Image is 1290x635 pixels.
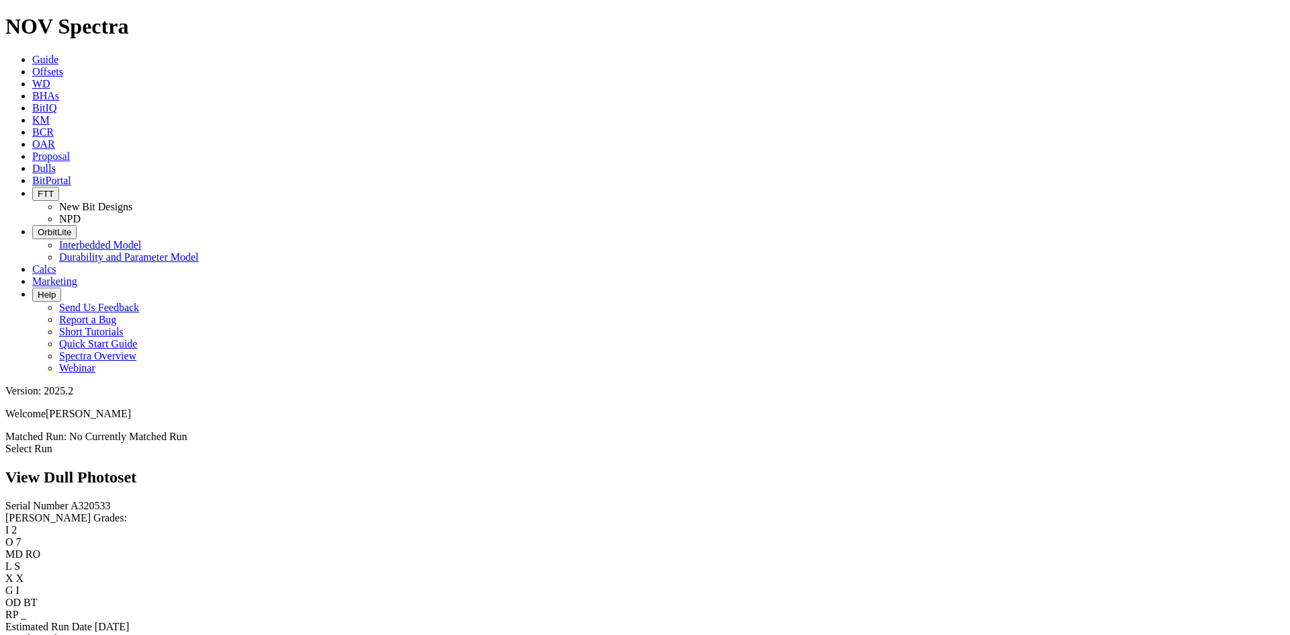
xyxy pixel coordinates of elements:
a: Send Us Feedback [59,302,139,313]
a: OAR [32,138,55,150]
label: X [5,573,13,584]
span: S [14,560,20,572]
span: RO [26,548,40,560]
span: A320533 [71,500,111,511]
div: Version: 2025.2 [5,385,1285,397]
span: OrbitLite [38,227,71,237]
button: Help [32,288,61,302]
label: MD [5,548,23,560]
a: Spectra Overview [59,350,136,362]
a: Interbedded Model [59,239,141,251]
label: RP [5,609,18,620]
a: Proposal [32,151,70,162]
label: Serial Number [5,500,69,511]
span: I [16,585,19,596]
label: Estimated Run Date [5,621,92,632]
span: [DATE] [95,621,130,632]
span: BT [24,597,37,608]
a: BCR [32,126,54,138]
div: [PERSON_NAME] Grades: [5,512,1285,524]
a: NPD [59,213,81,224]
a: Dulls [32,163,56,174]
a: Durability and Parameter Model [59,251,199,263]
a: Quick Start Guide [59,338,137,349]
span: Help [38,290,56,300]
a: Guide [32,54,58,65]
a: Offsets [32,66,63,77]
label: L [5,560,11,572]
a: BHAs [32,90,59,101]
span: [PERSON_NAME] [46,408,131,419]
a: Short Tutorials [59,326,124,337]
label: O [5,536,13,548]
span: No Currently Matched Run [69,431,187,442]
label: I [5,524,9,536]
span: 2 [11,524,17,536]
p: Welcome [5,408,1285,420]
button: FTT [32,187,59,201]
span: 7 [16,536,21,548]
a: Select Run [5,443,52,454]
h1: NOV Spectra [5,14,1285,39]
a: Report a Bug [59,314,116,325]
label: OD [5,597,21,608]
a: BitIQ [32,102,56,114]
a: KM [32,114,50,126]
span: _ [21,609,26,620]
a: New Bit Designs [59,201,132,212]
span: X [16,573,24,584]
a: Marketing [32,276,77,287]
h2: View Dull Photoset [5,468,1285,486]
button: OrbitLite [32,225,77,239]
label: G [5,585,13,596]
a: Webinar [59,362,95,374]
a: BitPortal [32,175,71,186]
a: Calcs [32,263,56,275]
a: WD [32,78,50,89]
span: Matched Run: [5,431,67,442]
span: FTT [38,189,54,199]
